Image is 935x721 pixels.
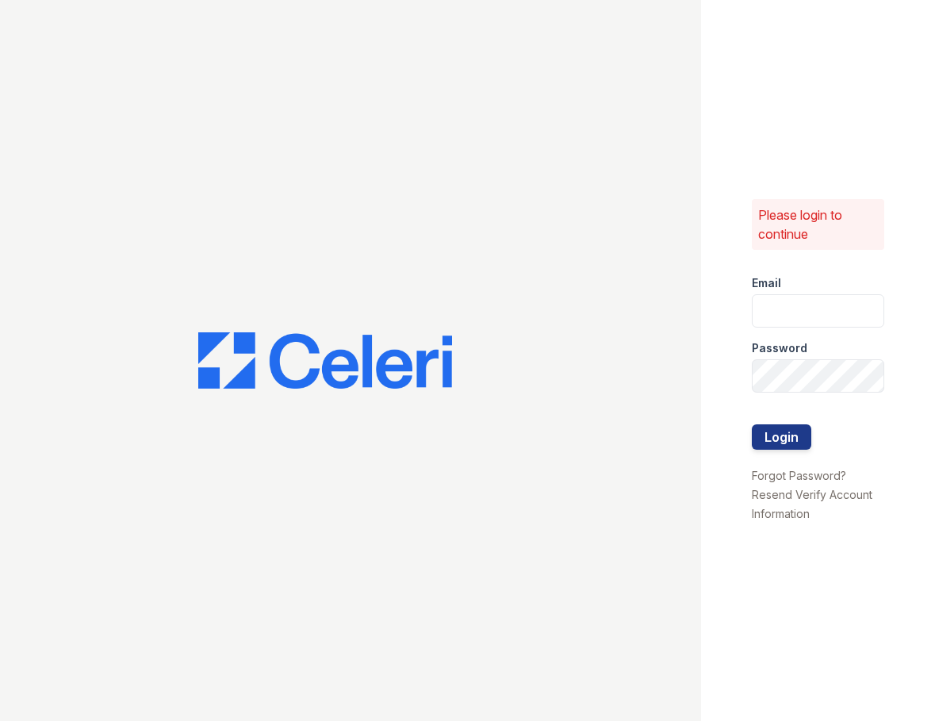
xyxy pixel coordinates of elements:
[752,275,781,291] label: Email
[198,332,452,389] img: CE_Logo_Blue-a8612792a0a2168367f1c8372b55b34899dd931a85d93a1a3d3e32e68fde9ad4.png
[752,340,807,356] label: Password
[752,488,872,520] a: Resend Verify Account Information
[752,424,811,450] button: Login
[758,205,878,244] p: Please login to continue
[752,469,846,482] a: Forgot Password?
